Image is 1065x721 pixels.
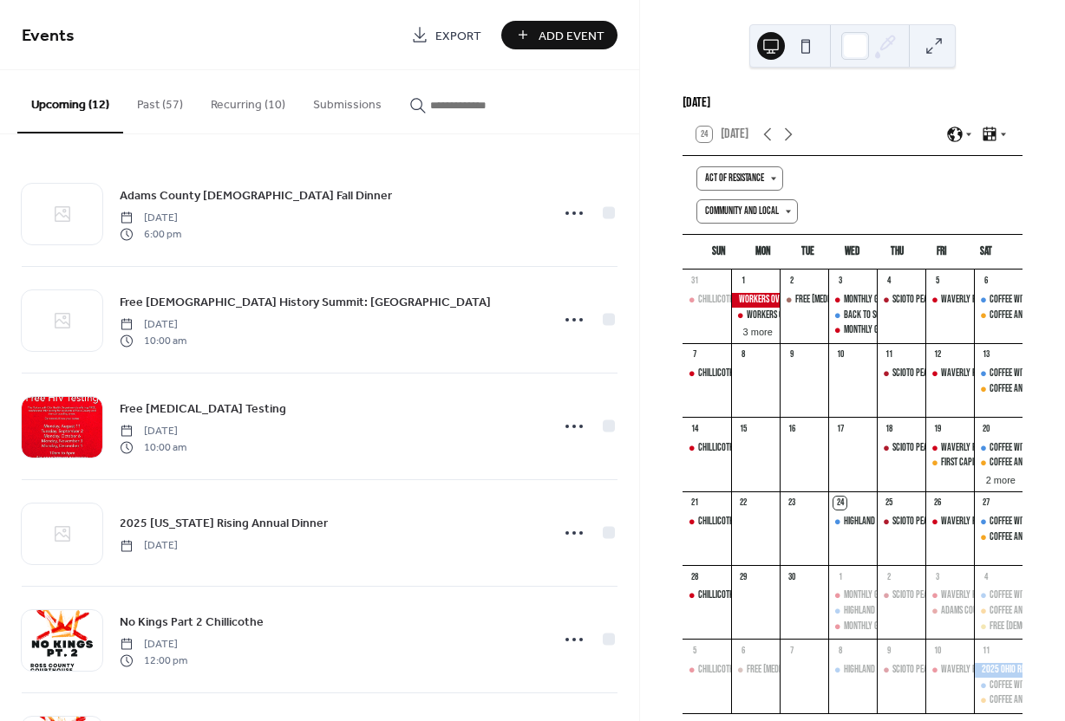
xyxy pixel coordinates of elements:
div: Coffee and Talk with First Capital Pride [974,382,1023,397]
div: First Capital Pride Youth Activity Group [925,456,974,471]
div: Monthly Group Meeting (5pm) [828,588,877,603]
div: 10 [931,644,944,657]
div: Free [MEDICAL_DATA] Testing [795,293,888,308]
div: Scioto Peace and Justice Protest for Palestine [877,367,925,381]
div: Workers Over Billionaires Clermont County [731,309,780,323]
div: Waverly Protest Every [DATE] [941,293,1042,308]
div: 21 [688,497,701,510]
div: 30 [785,570,798,583]
div: Scioto Peace and Justice Protest for Palestine [877,441,925,456]
div: 13 [979,348,992,361]
div: 16 [785,422,798,435]
div: 2025 Ohio Rising Annual Dinner [974,663,1023,678]
div: Free HIV Testing [780,293,828,308]
div: Workers over Billionaires Protests [731,293,780,308]
div: 8 [833,644,846,657]
div: 6 [979,275,992,288]
div: Monthly Group Meeting (8pm) [844,323,944,338]
div: Coffee with the Dems (Scioto County) [974,293,1023,308]
div: Chillicothe Protests Every [DATE] Morning [698,367,843,381]
div: 8 [736,348,749,361]
div: Back to School With HB 8 Virtual Workshop [844,309,996,323]
div: Monthly Group Meeting (8pm) [828,323,877,338]
div: Chillicothe Protests Every Sunday Morning [683,293,731,308]
div: Chillicothe Protests Every [DATE] Morning [698,663,843,678]
div: Monthly Group Meeting (8pm) [844,620,944,634]
div: 9 [882,644,895,657]
div: Free Transgender History Summit: Dayton Library [974,620,1023,634]
div: Chillicothe Protests Every Sunday Morning [683,515,731,529]
button: Add Event [501,21,617,49]
div: Monthly Group Meeting (8pm) [828,620,877,634]
div: 24 [833,497,846,510]
div: 7 [688,348,701,361]
div: Coffee with the Dems (Scioto County) [974,588,1023,603]
div: Chillicothe Protests Every Sunday Morning [683,441,731,456]
div: 27 [979,497,992,510]
div: Waverly Protest Every [DATE] [941,663,1042,678]
span: 12:00 pm [120,653,187,668]
span: Events [22,19,75,53]
div: 3 [931,570,944,583]
div: Chillicothe Protests Every [DATE] Morning [698,293,843,308]
div: 22 [736,497,749,510]
div: Scioto Peace and Justice Protest for Palestine [877,515,925,529]
div: 20 [979,422,992,435]
span: Export [435,27,481,45]
div: Highland County Democratic Conversations at HQ [844,663,1013,678]
div: Waverly Protest Every [DATE] [941,367,1042,381]
div: Highland County Democratic Conversations at HQ [844,604,1013,619]
div: Fri [919,235,964,270]
div: 4 [882,275,895,288]
div: 3 [833,275,846,288]
div: 31 [688,275,701,288]
span: Add Event [539,27,604,45]
div: Highland County Democratic Conversations at HQ [828,663,877,678]
div: Sun [696,235,741,270]
div: Monthly Group Meeting (5pm) [828,293,877,308]
span: [DATE] [120,538,178,554]
div: Free [MEDICAL_DATA] Testing [747,663,840,678]
div: Coffee and Talk with First Capital Pride [974,309,1023,323]
div: 4 [979,570,992,583]
div: [DATE] [683,93,1023,114]
span: Adams County [DEMOGRAPHIC_DATA] Fall Dinner [120,187,392,205]
div: Wed [830,235,874,270]
div: 19 [931,422,944,435]
div: 14 [688,422,701,435]
div: Adams County Democratic Party Fall Dinner [925,604,974,619]
div: Scioto Peace and Justice Protest for Palestine [877,293,925,308]
div: 11 [882,348,895,361]
div: 1 [833,570,846,583]
div: Chillicothe Protests Every Sunday Morning [683,663,731,678]
div: 18 [882,422,895,435]
div: 10 [833,348,846,361]
span: Free [DEMOGRAPHIC_DATA] History Summit: [GEOGRAPHIC_DATA] [120,294,491,312]
div: Coffee and Talk with First Capital Pride [974,604,1023,619]
a: Free [DEMOGRAPHIC_DATA] History Summit: [GEOGRAPHIC_DATA] [120,292,491,312]
div: 25 [882,497,895,510]
div: Free HIV Testing [731,663,780,678]
div: 26 [931,497,944,510]
a: Adams County [DEMOGRAPHIC_DATA] Fall Dinner [120,185,392,205]
div: Coffee with the Dems (Scioto County) [974,679,1023,693]
span: 6:00 pm [120,226,181,242]
div: Mon [741,235,785,270]
div: 5 [688,644,701,657]
div: 28 [688,570,701,583]
div: Waverly Protest Every Friday [925,293,974,308]
div: Chillicothe Protests Every [DATE] Morning [698,441,843,456]
div: Waverly Protest Every Friday [925,588,974,603]
div: Chillicothe Protests Every Sunday Morning [683,588,731,603]
div: 1 [736,275,749,288]
div: Waverly Protest Every [DATE] [941,441,1042,456]
div: Waverly Protest Every [DATE] [941,515,1042,529]
button: Submissions [299,70,395,132]
button: 3 more [736,323,780,338]
div: Chillicothe Protests Every Sunday Morning [683,367,731,381]
div: Coffee with the Dems (Scioto County) [974,367,1023,381]
div: Waverly Protest Every Friday [925,367,974,381]
div: 6 [736,644,749,657]
span: [DATE] [120,317,186,333]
